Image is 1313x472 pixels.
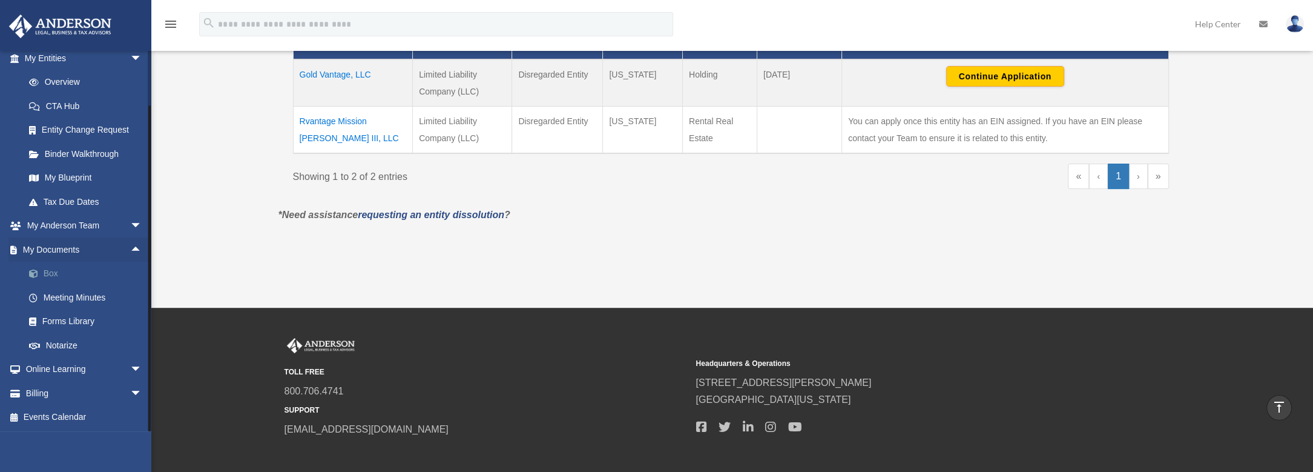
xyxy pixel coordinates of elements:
[8,238,160,262] a: My Documentsarrow_drop_up
[5,15,115,38] img: Anderson Advisors Platinum Portal
[946,66,1064,87] button: Continue Application
[682,59,757,107] td: Holding
[163,21,178,32] a: menu
[512,59,603,107] td: Disregarded Entity
[8,214,160,238] a: My Anderson Teamarrow_drop_down
[1266,395,1292,420] a: vertical_align_top
[285,338,357,354] img: Anderson Advisors Platinum Portal
[278,210,510,220] em: *Need assistance ?
[8,381,160,405] a: Billingarrow_drop_down
[293,59,413,107] td: Gold Vantage, LLC
[17,118,154,142] a: Entity Change Request
[696,357,1099,370] small: Headquarters & Operations
[1272,400,1286,414] i: vertical_align_top
[285,386,344,396] a: 800.706.4741
[696,377,872,388] a: [STREET_ADDRESS][PERSON_NAME]
[293,106,413,153] td: Rvantage Mission [PERSON_NAME] III, LLC
[163,17,178,32] i: menu
[8,46,154,70] a: My Entitiesarrow_drop_down
[8,405,160,430] a: Events Calendar
[1129,164,1148,189] a: Next
[17,310,160,334] a: Forms Library
[285,424,449,434] a: [EMAIL_ADDRESS][DOMAIN_NAME]
[1068,164,1089,189] a: First
[17,262,160,286] a: Box
[603,106,683,153] td: [US_STATE]
[293,164,722,185] div: Showing 1 to 2 of 2 entries
[413,59,512,107] td: Limited Liability Company (LLC)
[17,142,154,166] a: Binder Walkthrough
[696,394,851,405] a: [GEOGRAPHIC_DATA][US_STATE]
[130,357,154,382] span: arrow_drop_down
[842,106,1168,153] td: You can apply once this entity has an EIN assigned. If you have an EIN please contact your Team t...
[130,381,154,406] span: arrow_drop_down
[413,106,512,153] td: Limited Liability Company (LLC)
[1108,164,1129,189] a: 1
[603,59,683,107] td: [US_STATE]
[202,16,216,30] i: search
[1089,164,1108,189] a: Previous
[17,166,154,190] a: My Blueprint
[1148,164,1169,189] a: Last
[285,366,688,379] small: TOLL FREE
[285,404,688,417] small: SUPPORT
[17,70,148,95] a: Overview
[17,94,154,118] a: CTA Hub
[8,357,160,382] a: Online Learningarrow_drop_down
[682,106,757,153] td: Rental Real Estate
[512,106,603,153] td: Disregarded Entity
[17,190,154,214] a: Tax Due Dates
[130,46,154,71] span: arrow_drop_down
[130,214,154,239] span: arrow_drop_down
[1286,15,1304,33] img: User Pic
[358,210,504,220] a: requesting an entity dissolution
[17,333,160,357] a: Notarize
[757,59,841,107] td: [DATE]
[130,238,154,262] span: arrow_drop_up
[17,285,160,310] a: Meeting Minutes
